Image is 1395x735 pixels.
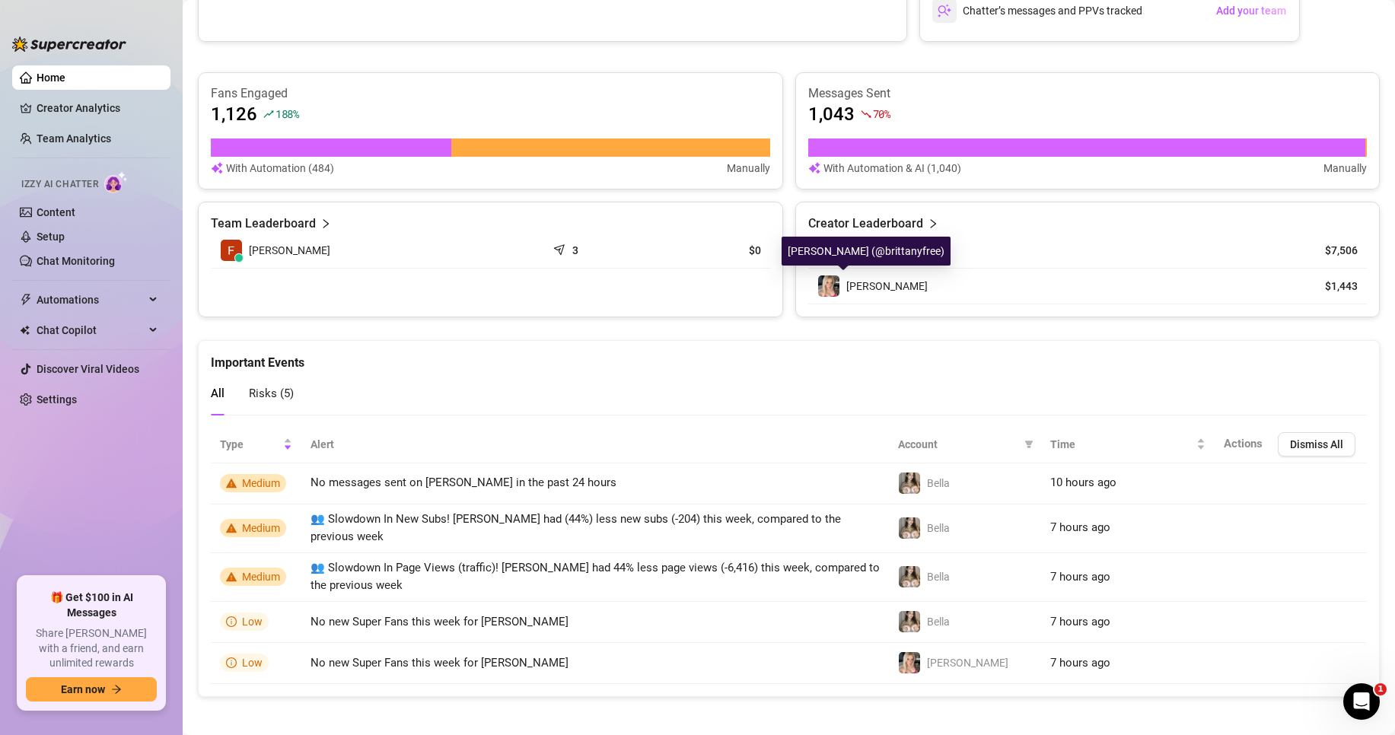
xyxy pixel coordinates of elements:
th: Type [211,426,301,463]
span: 70 % [873,107,890,121]
span: Share [PERSON_NAME] with a friend, and earn unlimited rewards [26,626,157,671]
article: Creator Leaderboard [808,215,923,233]
article: $1,443 [1288,278,1358,294]
img: svg%3e [808,160,820,177]
span: Type [220,436,280,453]
a: Discover Viral Videos [37,363,139,375]
img: Bella [899,473,920,494]
span: Chat Copilot [37,318,145,342]
img: Bella [899,517,920,539]
button: Earn nowarrow-right [26,677,157,702]
span: Medium [242,522,280,534]
th: Time [1041,426,1215,463]
span: [PERSON_NAME] [249,242,330,259]
img: logo-BBDzfeDw.svg [12,37,126,52]
span: Bella [927,522,950,534]
a: Team Analytics [37,132,111,145]
a: Chat Monitoring [37,255,115,267]
span: fall [861,109,871,119]
iframe: Intercom live chat [1343,683,1380,720]
img: Bella [899,611,920,632]
a: Creator Analytics [37,96,158,120]
img: svg%3e [938,4,951,17]
span: All [211,387,225,400]
span: filter [1021,433,1037,456]
article: Manually [1323,160,1367,177]
span: No messages sent on [PERSON_NAME] in the past 24 hours [311,476,616,489]
span: rise [263,109,274,119]
span: 7 hours ago [1050,656,1110,670]
span: info-circle [226,616,237,627]
article: With Automation & AI (1,040) [823,160,961,177]
article: Team Leaderboard [211,215,316,233]
img: Chat Copilot [20,325,30,336]
span: Account [898,436,1018,453]
span: info-circle [226,657,237,668]
span: warning [226,523,237,533]
span: No new Super Fans this week for [PERSON_NAME] [311,656,569,670]
span: 10 hours ago [1050,476,1116,489]
article: $7,506 [1288,243,1358,258]
span: 188 % [275,107,299,121]
span: warning [226,478,237,488]
img: Fernando Pena [221,240,242,261]
a: Setup [37,231,65,243]
article: Fans Engaged [211,85,770,102]
a: Content [37,206,75,218]
span: Bella [927,571,950,583]
span: warning [226,571,237,582]
a: Home [37,72,65,84]
span: Earn now [61,683,105,695]
img: AI Chatter [104,171,128,193]
article: 3 [572,243,578,258]
img: svg%3e [211,160,223,177]
button: Dismiss All [1278,432,1355,457]
span: 7 hours ago [1050,570,1110,584]
span: No new Super Fans this week for [PERSON_NAME] [311,615,569,628]
img: Bella [899,566,920,587]
span: arrow-right [111,684,122,695]
span: [PERSON_NAME] [927,657,1008,669]
img: Brittany [818,275,839,297]
article: Manually [727,160,770,177]
span: send [553,240,569,256]
article: 1,043 [808,102,855,126]
span: 7 hours ago [1050,520,1110,534]
span: [PERSON_NAME] [846,280,928,292]
span: Add your team [1216,5,1286,17]
span: thunderbolt [20,294,32,306]
span: 🎁 Get $100 in AI Messages [26,590,157,620]
article: With Automation (484) [226,160,334,177]
div: Important Events [211,341,1367,372]
article: 1,126 [211,102,257,126]
span: Bella [927,616,950,628]
span: Dismiss All [1290,438,1343,450]
img: Brittany [899,652,920,673]
span: 1 [1374,683,1387,695]
span: Izzy AI Chatter [21,177,98,192]
span: filter [1024,440,1034,449]
article: Messages Sent [808,85,1368,102]
span: Medium [242,571,280,583]
span: Actions [1224,437,1263,450]
span: Risks ( 5 ) [249,387,294,400]
span: Bella [927,477,950,489]
span: right [320,215,331,233]
span: Automations [37,288,145,312]
th: Alert [301,426,889,463]
span: right [928,215,938,233]
span: 👥 Slowdown In New Subs! [PERSON_NAME] had (44%) less new subs (-204) this week, compared to the p... [311,512,841,544]
span: 👥 Slowdown In Page Views (traffic)! [PERSON_NAME] had 44% less page views (-6,416) this week, com... [311,561,880,593]
span: Low [242,657,263,669]
span: Time [1050,436,1193,453]
article: $0 [667,243,761,258]
span: Low [242,616,263,628]
span: 7 hours ago [1050,615,1110,628]
div: [PERSON_NAME] (@brittanyfree) [782,237,951,266]
span: Medium [242,477,280,489]
a: Settings [37,393,77,406]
